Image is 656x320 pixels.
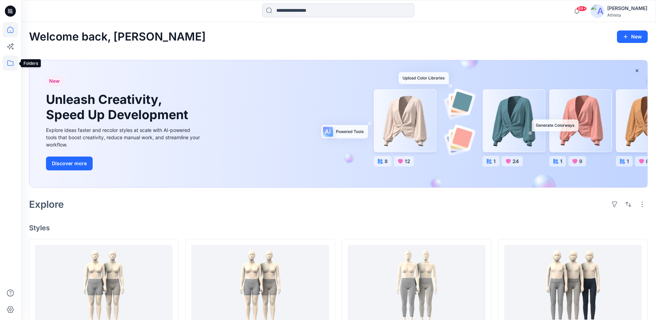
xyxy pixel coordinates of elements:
a: Discover more [46,157,202,170]
button: Discover more [46,157,93,170]
div: Explore ideas faster and recolor styles at scale with AI-powered tools that boost creativity, red... [46,126,202,148]
div: [PERSON_NAME] [607,4,647,12]
h1: Unleash Creativity, Speed Up Development [46,92,191,122]
img: avatar [591,4,604,18]
div: Athleta [607,12,647,18]
span: 99+ [576,6,587,11]
h2: Welcome back, [PERSON_NAME] [29,30,206,43]
h2: Explore [29,199,64,210]
button: New [617,30,648,43]
h4: Styles [29,224,648,232]
span: New [49,77,60,85]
